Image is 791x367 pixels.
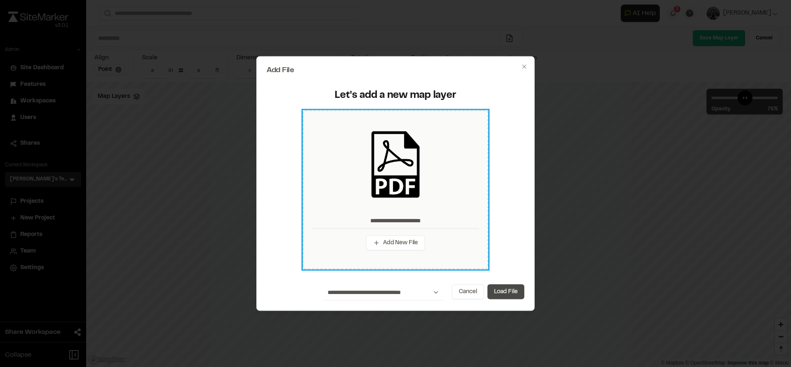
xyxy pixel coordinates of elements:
[362,131,429,197] img: pdf_black_icon.png
[272,89,519,102] div: Let's add a new map layer
[303,110,488,270] div: Add New File
[366,235,425,250] button: Add New File
[487,284,524,299] button: Load File
[452,284,484,299] button: Cancel
[267,66,524,74] h2: Add File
